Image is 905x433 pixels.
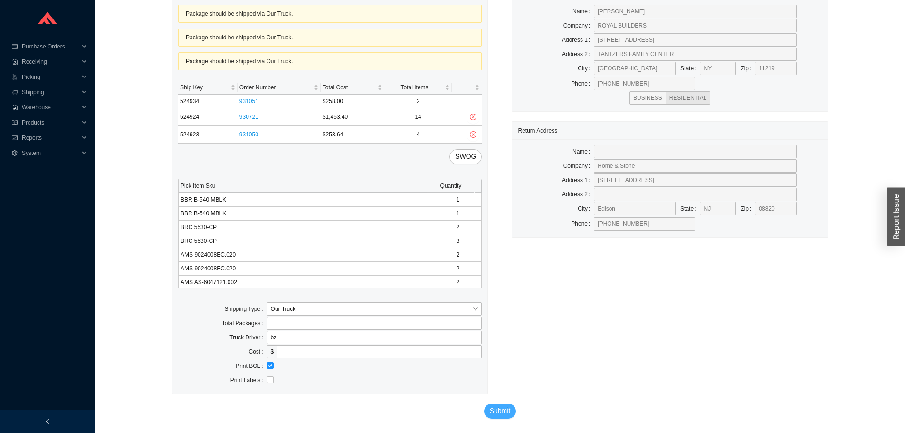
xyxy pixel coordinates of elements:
[434,248,482,262] td: 2
[741,62,755,75] label: Zip
[186,9,474,19] div: Package should be shipped via Our Truck.
[321,95,384,108] td: $258.00
[267,345,277,358] span: $
[179,207,434,221] td: BBR B-540.MBLK
[271,303,478,315] span: Our Truck
[236,359,267,373] label: Print BOL
[179,262,434,276] td: AMS 9024008EC.020
[178,95,238,108] td: 524934
[384,81,452,95] th: Total Items sortable
[562,173,594,187] label: Address 1
[239,114,258,120] a: 930721
[680,202,700,215] label: State
[239,98,258,105] a: 931051
[249,345,267,358] label: Cost
[22,85,79,100] span: Shipping
[222,317,267,330] label: Total Packages
[224,302,267,316] label: Shipping Type
[186,33,474,42] div: Package should be shipped via Our Truck.
[22,145,79,161] span: System
[467,128,480,141] button: close-circle
[321,81,384,95] th: Total Cost sortable
[572,145,594,158] label: Name
[179,193,434,207] td: BBR B-540.MBLK
[741,202,755,215] label: Zip
[518,122,821,139] div: Return Address
[562,33,594,47] label: Address 1
[434,276,482,289] td: 2
[178,126,238,144] td: 524923
[178,81,238,95] th: Ship Key sortable
[467,110,480,124] button: close-circle
[562,188,594,201] label: Address 2
[452,81,482,95] th: undefined sortable
[11,150,18,156] span: setting
[179,221,434,234] td: BRC 5530-CP
[455,151,476,162] span: SWOG
[386,83,443,92] span: Total Items
[22,69,79,85] span: Picking
[179,276,434,289] td: AMS AS-6047121.002
[563,19,594,32] label: Company
[578,62,594,75] label: City
[11,135,18,141] span: fund
[669,95,707,101] span: RESIDENTIAL
[22,115,79,130] span: Products
[384,126,452,144] td: 4
[186,57,474,66] div: Package should be shipped via Our Truck.
[11,44,18,49] span: credit-card
[434,262,482,276] td: 2
[562,48,594,61] label: Address 2
[321,126,384,144] td: $253.64
[22,100,79,115] span: Warehouse
[239,131,258,138] a: 931050
[22,39,79,54] span: Purchase Orders
[434,207,482,221] td: 1
[384,95,452,108] td: 2
[239,83,312,92] span: Order Number
[434,193,482,207] td: 1
[434,234,482,248] td: 3
[321,108,384,126] td: $1,453.40
[22,54,79,69] span: Receiving
[680,62,700,75] label: State
[563,159,594,173] label: Company
[22,130,79,145] span: Reports
[180,83,229,92] span: Ship Key
[578,202,594,215] label: City
[11,120,18,125] span: read
[571,77,594,90] label: Phone
[178,108,238,126] td: 524924
[434,221,482,234] td: 2
[427,179,475,193] th: Quantity
[45,419,50,424] span: left
[230,374,267,387] label: Print Labels
[633,95,662,101] span: BUSINESS
[484,404,516,419] button: Submit
[238,81,321,95] th: Order Number sortable
[323,83,375,92] span: Total Cost
[571,217,594,231] label: Phone
[449,149,482,164] button: SWOG
[467,114,480,120] span: close-circle
[179,248,434,262] td: AMS 9024008EC.020
[179,234,434,248] td: BRC 5530-CP
[467,131,480,138] span: close-circle
[572,5,594,18] label: Name
[179,179,427,193] th: Pick Item Sku
[229,331,267,344] label: Truck Driver
[384,108,452,126] td: 14
[490,405,511,416] span: Submit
